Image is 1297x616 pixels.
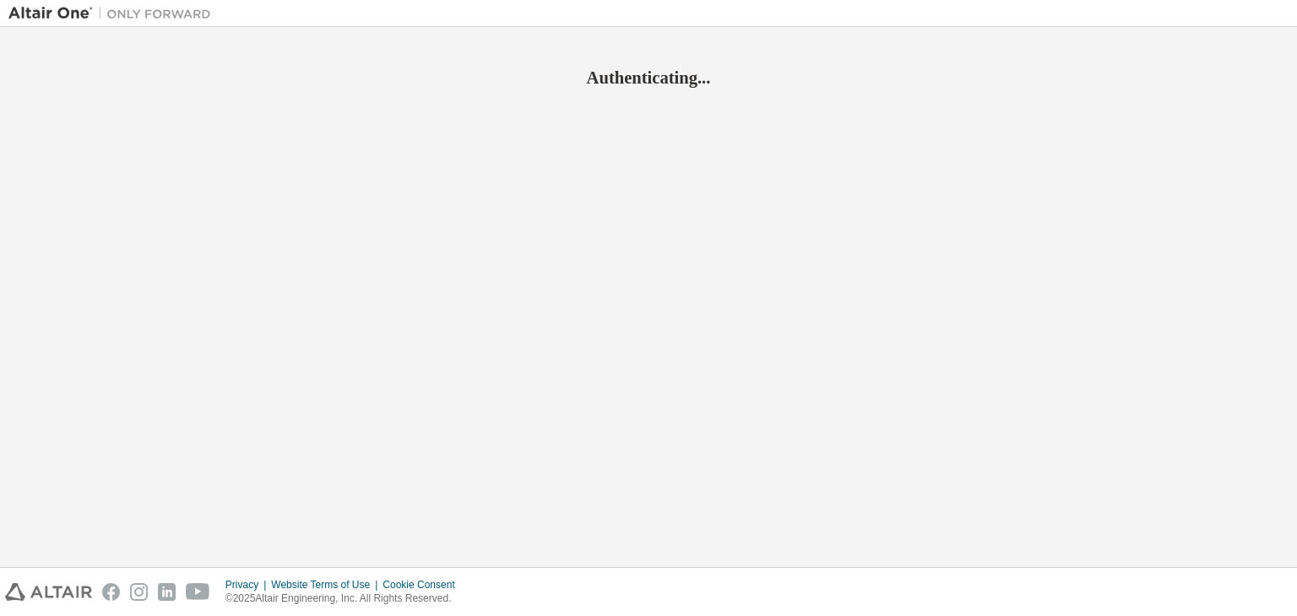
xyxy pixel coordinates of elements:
[5,583,92,601] img: altair_logo.svg
[186,583,210,601] img: youtube.svg
[102,583,120,601] img: facebook.svg
[225,578,271,592] div: Privacy
[158,583,176,601] img: linkedin.svg
[8,5,220,22] img: Altair One
[130,583,148,601] img: instagram.svg
[225,592,465,606] p: © 2025 Altair Engineering, Inc. All Rights Reserved.
[271,578,383,592] div: Website Terms of Use
[383,578,464,592] div: Cookie Consent
[8,67,1289,89] h2: Authenticating...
